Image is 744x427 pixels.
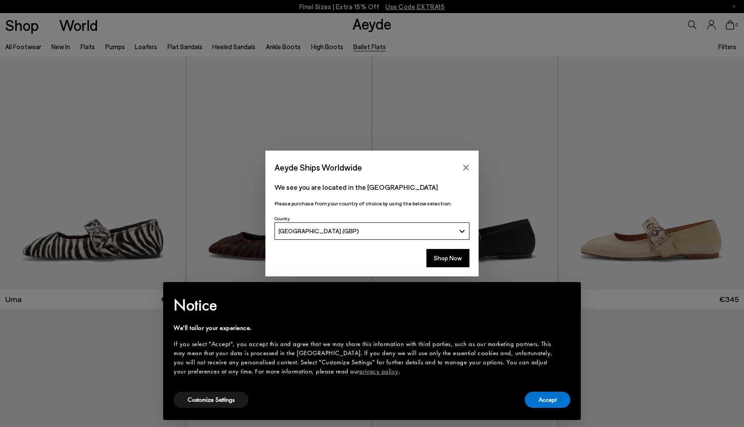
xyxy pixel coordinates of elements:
[359,367,399,376] a: privacy policy
[525,392,570,408] button: Accept
[556,285,577,306] button: Close this notice
[275,160,362,175] span: Aeyde Ships Worldwide
[174,294,556,316] h2: Notice
[174,392,248,408] button: Customize Settings
[275,199,469,208] p: Please purchase from your country of choice by using the below selection:
[174,323,556,333] div: We'll tailor your experience.
[459,161,473,174] button: Close
[174,340,556,376] div: If you select "Accept", you accept this and agree that we may share this information with third p...
[564,288,570,302] span: ×
[278,227,359,235] span: [GEOGRAPHIC_DATA] (GBP)
[275,182,469,192] p: We see you are located in the [GEOGRAPHIC_DATA]
[426,249,469,267] button: Shop Now
[275,216,290,221] span: Country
